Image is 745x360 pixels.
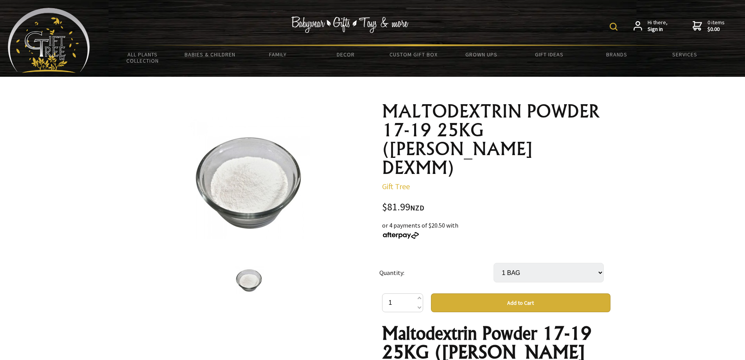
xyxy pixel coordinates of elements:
[515,46,583,63] a: Gift Ideas
[610,23,618,31] img: product search
[382,232,420,239] img: Afterpay
[379,252,494,293] td: Quantity:
[648,19,668,33] span: Hi there,
[651,46,718,63] a: Services
[382,181,410,191] a: Gift Tree
[234,264,264,294] img: MALTODEXTRIN POWDER 17-19 25KG (DAVIS DEXMM)
[8,8,90,73] img: Babyware - Gifts - Toys and more...
[380,46,447,63] a: Custom Gift Box
[693,19,725,33] a: 0 items$0.00
[382,102,610,177] h1: MALTODEXTRIN POWDER 17-19 25KG ([PERSON_NAME] DEXMM)
[291,16,409,33] img: Babywear - Gifts - Toys & more
[176,46,244,63] a: Babies & Children
[410,203,424,212] span: NZD
[447,46,515,63] a: Grown Ups
[431,293,610,312] button: Add to Cart
[634,19,668,33] a: Hi there,Sign in
[244,46,312,63] a: Family
[707,26,725,33] strong: $0.00
[312,46,379,63] a: Decor
[648,26,668,33] strong: Sign in
[109,46,176,69] a: All Plants Collection
[583,46,651,63] a: Brands
[188,117,310,239] img: MALTODEXTRIN POWDER 17-19 25KG (DAVIS DEXMM)
[382,202,610,213] div: $81.99
[707,19,725,33] span: 0 items
[382,221,610,239] div: or 4 payments of $20.50 with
